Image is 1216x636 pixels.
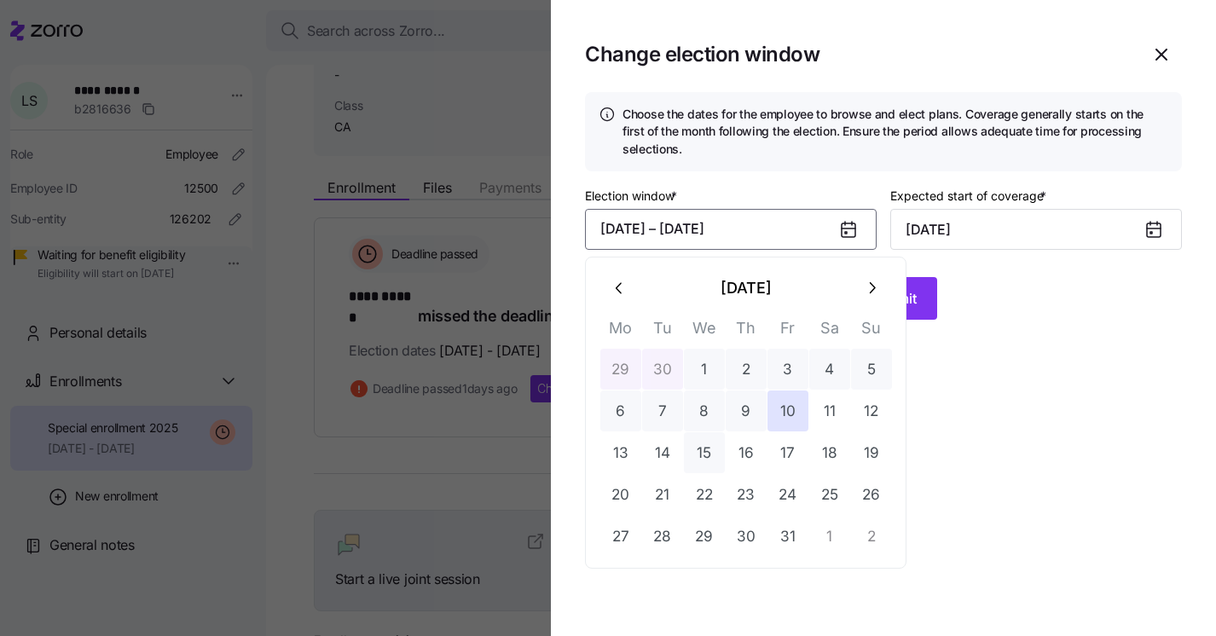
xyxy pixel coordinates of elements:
button: 2 November 2025 [851,516,892,557]
button: 17 October 2025 [767,432,808,473]
button: 29 October 2025 [684,516,725,557]
button: 28 October 2025 [642,516,683,557]
label: Expected start of coverage [890,187,1050,205]
button: 22 October 2025 [684,474,725,515]
button: 30 October 2025 [726,516,767,557]
button: 15 October 2025 [684,432,725,473]
button: 2 October 2025 [726,349,767,390]
button: [DATE] – [DATE] [585,209,877,250]
button: 3 October 2025 [767,349,808,390]
button: 19 October 2025 [851,432,892,473]
button: 4 October 2025 [809,349,850,390]
button: 1 November 2025 [809,516,850,557]
button: 11 October 2025 [809,390,850,431]
button: 27 October 2025 [600,516,641,557]
button: 25 October 2025 [809,474,850,515]
button: 12 October 2025 [851,390,892,431]
th: Mo [599,315,641,349]
th: Sa [808,315,850,349]
button: 21 October 2025 [642,474,683,515]
button: 31 October 2025 [767,516,808,557]
button: 7 October 2025 [642,390,683,431]
label: Election window [585,187,680,205]
button: 13 October 2025 [600,432,641,473]
button: 20 October 2025 [600,474,641,515]
th: Th [725,315,767,349]
button: 1 October 2025 [684,349,725,390]
button: 26 October 2025 [851,474,892,515]
button: 8 October 2025 [684,390,725,431]
input: MM/DD/YYYY [890,209,1182,250]
button: 5 October 2025 [851,349,892,390]
th: Su [850,315,892,349]
button: 14 October 2025 [642,432,683,473]
button: 29 September 2025 [600,349,641,390]
button: 24 October 2025 [767,474,808,515]
th: Fr [767,315,808,349]
button: 23 October 2025 [726,474,767,515]
button: 30 September 2025 [642,349,683,390]
span: Submit [871,288,917,309]
button: 10 October 2025 [767,390,808,431]
h4: Choose the dates for the employee to browse and elect plans. Coverage generally starts on the fir... [622,106,1168,158]
h1: Change election window [585,41,1127,67]
button: 6 October 2025 [600,390,641,431]
th: We [683,315,725,349]
button: 18 October 2025 [809,432,850,473]
button: 9 October 2025 [726,390,767,431]
button: [DATE] [640,268,851,309]
button: 16 October 2025 [726,432,767,473]
th: Tu [641,315,683,349]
